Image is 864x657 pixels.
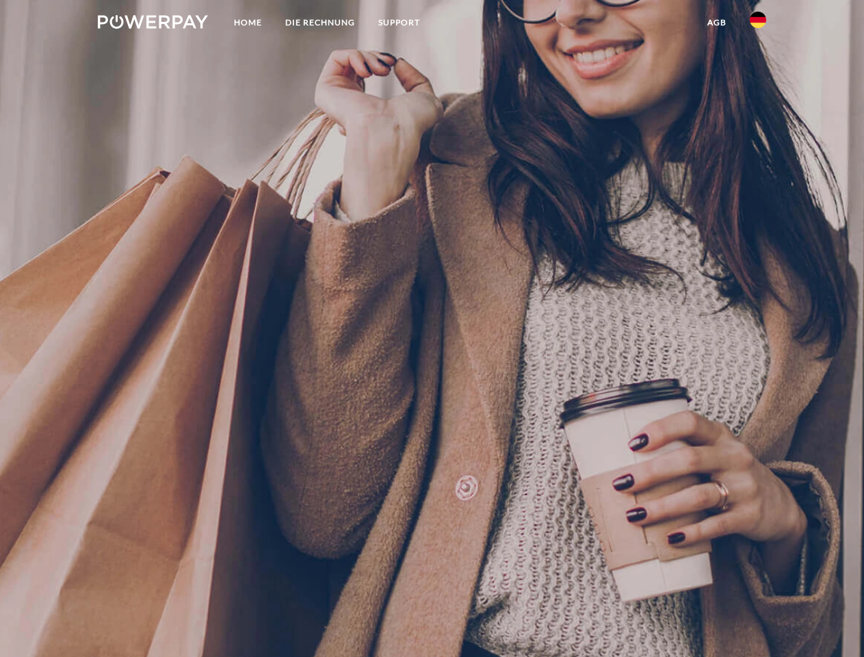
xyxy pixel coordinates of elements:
[696,10,738,35] a: agb
[750,12,766,28] img: de
[367,10,432,35] a: SUPPORT
[274,10,367,35] a: DIE RECHNUNG
[222,10,274,35] a: Home
[98,15,208,29] img: logo-powerpay-white.svg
